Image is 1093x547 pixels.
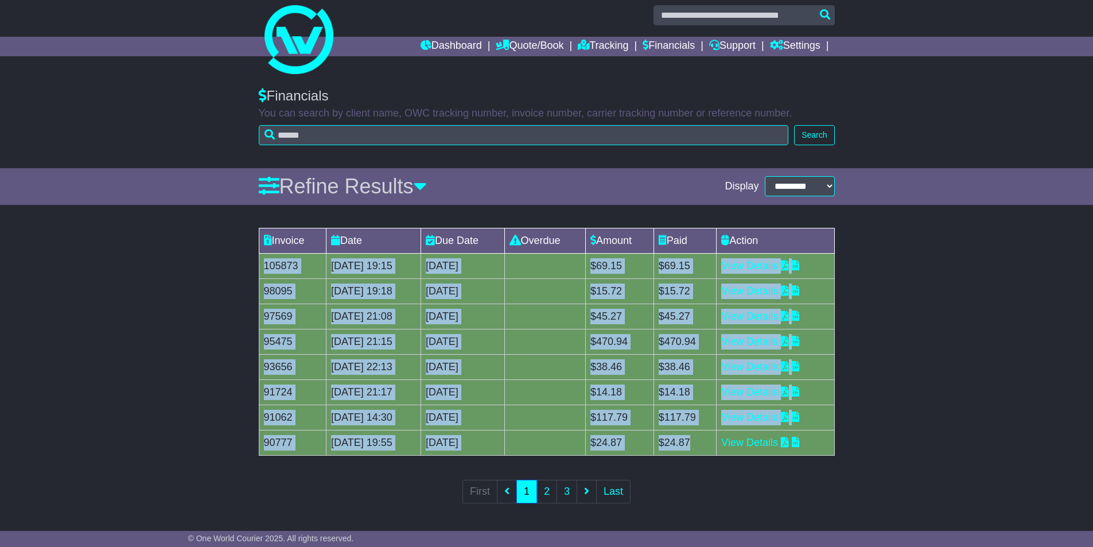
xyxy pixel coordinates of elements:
[496,37,563,56] a: Quote/Book
[586,329,654,354] td: $470.94
[326,278,421,304] td: [DATE] 19:18
[421,37,482,56] a: Dashboard
[504,228,585,253] td: Overdue
[586,304,654,329] td: $45.27
[721,260,778,271] a: View Details
[421,430,504,455] td: [DATE]
[654,329,717,354] td: $470.94
[586,405,654,430] td: $117.79
[259,174,427,198] a: Refine Results
[421,304,504,329] td: [DATE]
[654,379,717,405] td: $14.18
[721,336,778,347] a: View Details
[721,386,778,398] a: View Details
[259,278,326,304] td: 98095
[721,285,778,297] a: View Details
[721,437,778,448] a: View Details
[586,430,654,455] td: $24.87
[326,228,421,253] td: Date
[259,304,326,329] td: 97569
[654,405,717,430] td: $117.79
[326,253,421,278] td: [DATE] 19:15
[586,354,654,379] td: $38.46
[586,278,654,304] td: $15.72
[536,480,557,503] a: 2
[259,253,326,278] td: 105873
[326,329,421,354] td: [DATE] 21:15
[725,180,759,193] span: Display
[770,37,820,56] a: Settings
[421,405,504,430] td: [DATE]
[259,107,835,120] p: You can search by client name, OWC tracking number, invoice number, carrier tracking number or re...
[557,480,577,503] a: 3
[654,304,717,329] td: $45.27
[326,430,421,455] td: [DATE] 19:55
[259,329,326,354] td: 95475
[654,430,717,455] td: $24.87
[326,379,421,405] td: [DATE] 21:17
[794,125,834,145] button: Search
[421,379,504,405] td: [DATE]
[259,405,326,430] td: 91062
[259,88,835,104] div: Financials
[709,37,756,56] a: Support
[421,329,504,354] td: [DATE]
[578,37,628,56] a: Tracking
[654,354,717,379] td: $38.46
[516,480,537,503] a: 1
[586,253,654,278] td: $69.15
[643,37,695,56] a: Financials
[421,354,504,379] td: [DATE]
[421,253,504,278] td: [DATE]
[421,278,504,304] td: [DATE]
[421,228,504,253] td: Due Date
[717,228,834,253] td: Action
[654,253,717,278] td: $69.15
[326,304,421,329] td: [DATE] 21:08
[326,405,421,430] td: [DATE] 14:30
[259,430,326,455] td: 90777
[586,379,654,405] td: $14.18
[259,379,326,405] td: 91724
[654,278,717,304] td: $15.72
[326,354,421,379] td: [DATE] 22:13
[259,228,326,253] td: Invoice
[721,412,778,423] a: View Details
[721,311,778,322] a: View Details
[188,534,354,543] span: © One World Courier 2025. All rights reserved.
[586,228,654,253] td: Amount
[654,228,717,253] td: Paid
[721,361,778,373] a: View Details
[259,354,326,379] td: 93656
[596,480,631,503] a: Last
